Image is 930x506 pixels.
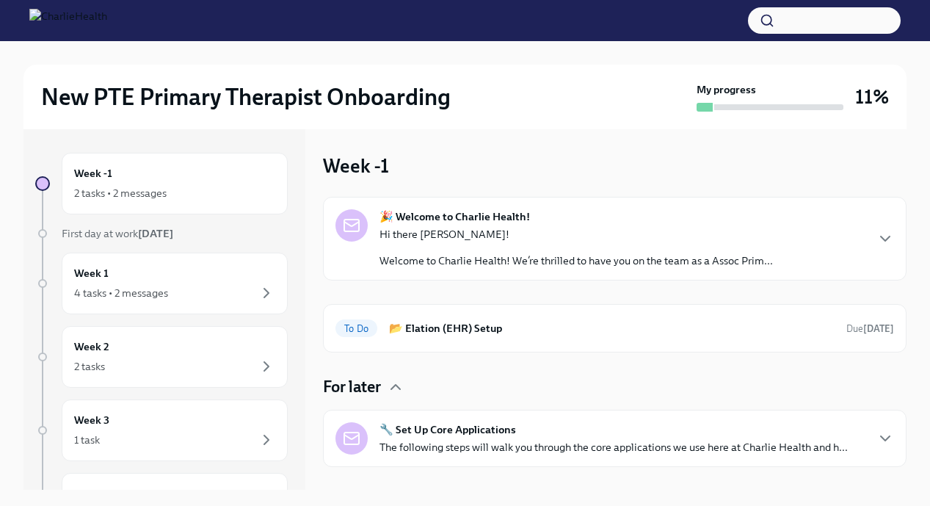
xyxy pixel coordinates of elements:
[35,326,288,388] a: Week 22 tasks
[35,226,288,241] a: First day at work[DATE]
[389,320,835,336] h6: 📂 Elation (EHR) Setup
[323,376,907,398] div: For later
[62,227,173,240] span: First day at work
[74,339,109,355] h6: Week 2
[379,422,516,437] strong: 🔧 Set Up Core Applications
[35,153,288,214] a: Week -12 tasks • 2 messages
[379,440,848,455] p: The following steps will walk you through the core applications we use here at Charlie Health and...
[379,253,773,268] p: Welcome to Charlie Health! We’re thrilled to have you on the team as a Assoc Prim...
[863,323,894,334] strong: [DATE]
[855,84,889,110] h3: 11%
[74,286,168,300] div: 4 tasks • 2 messages
[335,317,894,340] a: To Do📂 Elation (EHR) SetupDue[DATE]
[29,9,107,32] img: CharlieHealth
[35,253,288,314] a: Week 14 tasks • 2 messages
[846,322,894,336] span: August 22nd, 2025 07:00
[41,82,451,112] h2: New PTE Primary Therapist Onboarding
[697,82,756,97] strong: My progress
[74,265,109,281] h6: Week 1
[74,359,105,374] div: 2 tasks
[74,485,110,502] h6: Week 4
[323,153,389,179] h3: Week -1
[379,227,773,242] p: Hi there [PERSON_NAME]!
[323,376,381,398] h4: For later
[335,323,377,334] span: To Do
[74,433,100,447] div: 1 task
[74,186,167,200] div: 2 tasks • 2 messages
[379,209,530,224] strong: 🎉 Welcome to Charlie Health!
[74,165,112,181] h6: Week -1
[74,412,109,428] h6: Week 3
[846,323,894,334] span: Due
[35,400,288,461] a: Week 31 task
[138,227,173,240] strong: [DATE]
